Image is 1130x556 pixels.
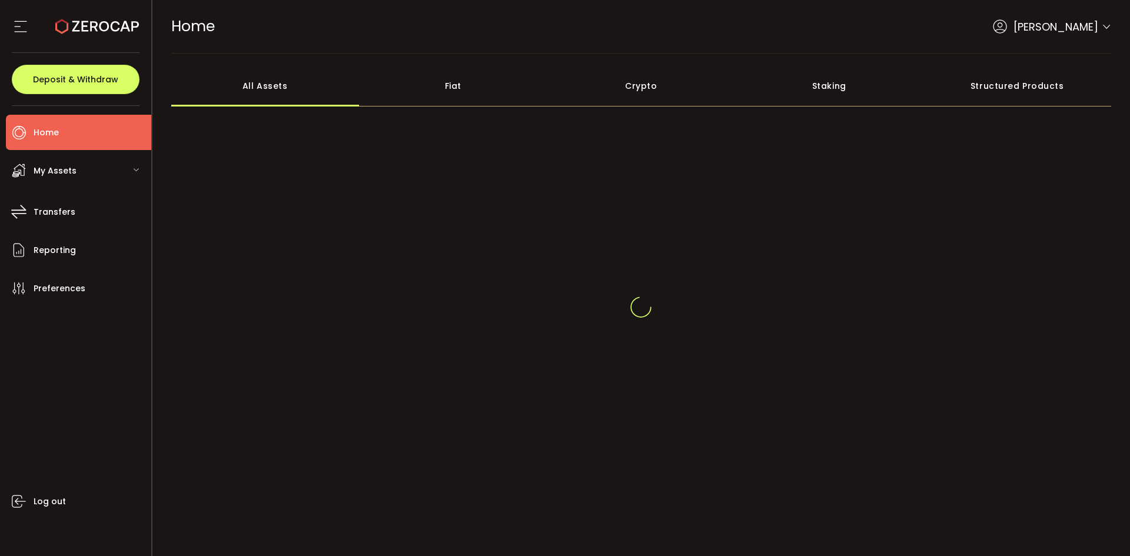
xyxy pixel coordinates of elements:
span: Log out [34,493,66,510]
span: Preferences [34,280,85,297]
span: Reporting [34,242,76,259]
span: My Assets [34,162,77,179]
div: Staking [735,65,923,106]
span: Deposit & Withdraw [33,75,118,84]
span: Home [171,16,215,36]
div: All Assets [171,65,360,106]
span: Transfers [34,204,75,221]
div: Fiat [359,65,547,106]
span: [PERSON_NAME] [1013,19,1098,35]
div: Crypto [547,65,736,106]
div: Structured Products [923,65,1112,106]
button: Deposit & Withdraw [12,65,139,94]
span: Home [34,124,59,141]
